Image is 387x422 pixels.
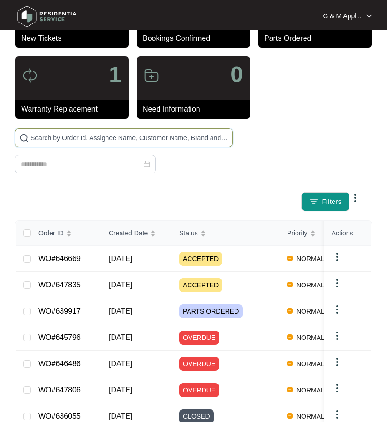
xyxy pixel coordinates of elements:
[38,412,81,420] a: WO#636055
[144,68,159,83] img: icon
[38,281,81,289] a: WO#647835
[109,255,132,263] span: [DATE]
[332,330,343,341] img: dropdown arrow
[287,308,293,314] img: Vercel Logo
[332,278,343,289] img: dropdown arrow
[287,334,293,340] img: Vercel Logo
[21,33,129,44] p: New Tickets
[109,281,132,289] span: [DATE]
[293,358,328,369] span: NORMAL
[293,279,328,291] span: NORMAL
[293,384,328,396] span: NORMAL
[101,221,172,246] th: Created Date
[179,357,219,371] span: OVERDUE
[280,221,350,246] th: Priority
[179,304,243,318] span: PARTS ORDERED
[19,133,29,143] img: search-icon
[38,333,81,341] a: WO#645796
[301,192,350,211] button: filter iconFilters
[38,307,81,315] a: WO#639917
[322,197,342,207] span: Filters
[14,2,80,30] img: residentia service logo
[287,228,308,238] span: Priority
[332,356,343,368] img: dropdown arrow
[323,11,362,21] p: G & M Appl...
[332,304,343,315] img: dropdown arrow
[38,228,64,238] span: Order ID
[293,332,328,343] span: NORMAL
[109,228,148,238] span: Created Date
[109,63,121,86] p: 1
[23,68,38,83] img: icon
[324,221,371,246] th: Actions
[349,192,361,203] img: dropdown arrow
[143,33,250,44] p: Bookings Confirmed
[143,104,250,115] p: Need Information
[287,282,293,287] img: Vercel Logo
[109,333,132,341] span: [DATE]
[332,251,343,263] img: dropdown arrow
[109,360,132,368] span: [DATE]
[109,386,132,394] span: [DATE]
[38,386,81,394] a: WO#647806
[230,63,243,86] p: 0
[366,14,372,18] img: dropdown arrow
[293,411,328,422] span: NORMAL
[179,278,222,292] span: ACCEPTED
[172,221,280,246] th: Status
[179,383,219,397] span: OVERDUE
[293,253,328,264] span: NORMAL
[287,413,293,419] img: Vercel Logo
[109,307,132,315] span: [DATE]
[38,360,81,368] a: WO#646486
[21,104,129,115] p: Warranty Replacement
[179,228,198,238] span: Status
[287,256,293,261] img: Vercel Logo
[38,255,81,263] a: WO#646669
[287,387,293,392] img: Vercel Logo
[309,197,319,206] img: filter icon
[293,306,328,317] span: NORMAL
[30,133,228,143] input: Search by Order Id, Assignee Name, Customer Name, Brand and Model
[287,361,293,366] img: Vercel Logo
[109,412,132,420] span: [DATE]
[179,331,219,345] span: OVERDUE
[179,252,222,266] span: ACCEPTED
[332,383,343,394] img: dropdown arrow
[31,221,101,246] th: Order ID
[264,33,372,44] p: Parts Ordered
[332,409,343,420] img: dropdown arrow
